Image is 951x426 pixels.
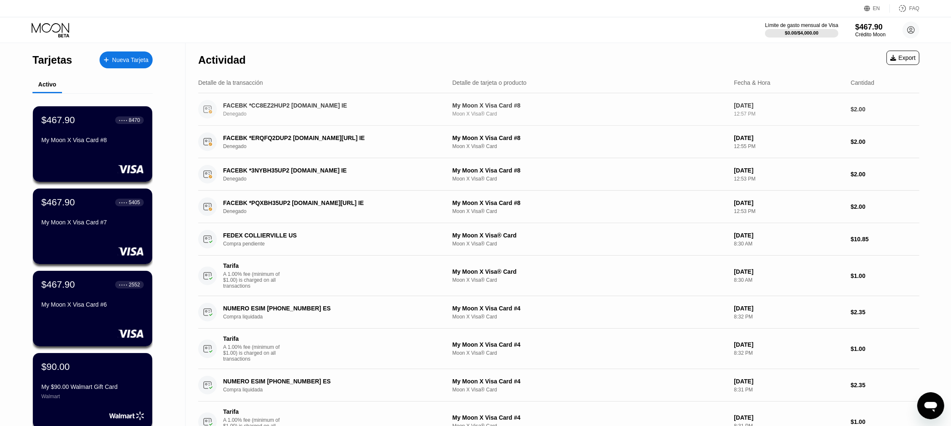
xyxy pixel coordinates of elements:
[734,176,844,182] div: 12:53 PM
[198,369,919,402] div: NUMERO ESIM [PHONE_NUMBER] ESCompra liquidadaMy Moon X Visa Card #4Moon X Visa® Card[DATE]8:31 PM...
[917,392,944,419] iframe: Botón para iniciar la ventana de mensajería
[129,117,140,123] div: 8470
[851,203,919,210] div: $2.00
[119,283,127,286] div: ● ● ● ●
[41,197,75,208] div: $467.90
[223,102,430,109] div: FACEBK *CC8EZ2HUP2 [DOMAIN_NAME] IE
[851,272,919,279] div: $1.00
[223,314,446,320] div: Compra liquidada
[851,345,919,352] div: $1.00
[851,106,919,113] div: $2.00
[453,241,727,247] div: Moon X Visa® Card
[765,22,838,38] div: Límite de gasto mensual de Visa$0.00/$4,000.00
[453,232,727,239] div: My Moon X Visa® Card
[223,135,430,141] div: FACEBK *ERQFQ2DUP2 [DOMAIN_NAME][URL] IE
[41,301,144,308] div: My Moon X Visa Card #6
[198,54,246,66] div: Actividad
[119,201,127,204] div: ● ● ● ●
[909,5,919,11] div: FAQ
[851,171,919,178] div: $2.00
[734,135,844,141] div: [DATE]
[198,191,919,223] div: FACEBK *PQXBH35UP2 [DOMAIN_NAME][URL] IEDenegadoMy Moon X Visa Card #8Moon X Visa® Card[DATE]12:5...
[453,414,727,421] div: My Moon X Visa Card #4
[734,200,844,206] div: [DATE]
[453,102,727,109] div: My Moon X Visa Card #8
[734,241,844,247] div: 8:30 AM
[734,268,844,275] div: [DATE]
[223,262,282,269] div: Tarifa
[198,329,919,369] div: TarifaA 1.00% fee (minimum of $1.00) is charged on all transactionsMy Moon X Visa Card #4Moon X V...
[453,268,727,275] div: My Moon X Visa® Card
[734,167,844,174] div: [DATE]
[864,4,890,13] div: EN
[41,361,70,372] div: $90.00
[453,387,727,393] div: Moon X Visa® Card
[453,176,727,182] div: Moon X Visa® Card
[453,378,727,385] div: My Moon X Visa Card #4
[198,158,919,191] div: FACEBK *3NYBH35UP2 [DOMAIN_NAME] IEDenegadoMy Moon X Visa Card #8Moon X Visa® Card[DATE]12:53 PM$...
[223,408,282,415] div: Tarifa
[41,279,75,290] div: $467.90
[223,232,430,239] div: FEDEX COLLIERVILLE US
[41,115,75,126] div: $467.90
[734,305,844,312] div: [DATE]
[223,200,430,206] div: FACEBK *PQXBH35UP2 [DOMAIN_NAME][URL] IE
[223,305,430,312] div: NUMERO ESIM [PHONE_NUMBER] ES
[198,93,919,126] div: FACEBK *CC8EZ2HUP2 [DOMAIN_NAME] IEDenegadoMy Moon X Visa Card #8Moon X Visa® Card[DATE]12:57 PM$...
[112,57,148,64] div: Nueva Tarjeta
[223,344,286,362] div: A 1.00% fee (minimum of $1.00) is charged on all transactions
[873,5,880,11] div: EN
[855,32,886,38] div: Crédito Moon
[851,418,919,425] div: $1.00
[223,387,446,393] div: Compra liquidada
[765,22,838,28] div: Límite de gasto mensual de Visa
[223,167,430,174] div: FACEBK *3NYBH35UP2 [DOMAIN_NAME] IE
[129,200,140,205] div: 5405
[453,341,727,348] div: My Moon X Visa Card #4
[785,30,819,35] div: $0.00 / $4,000.00
[119,119,127,121] div: ● ● ● ●
[223,241,446,247] div: Compra pendiente
[734,387,844,393] div: 8:31 PM
[33,106,152,182] div: $467.90● ● ● ●8470My Moon X Visa Card #8
[734,414,844,421] div: [DATE]
[851,236,919,243] div: $10.85
[851,382,919,388] div: $2.35
[734,314,844,320] div: 8:32 PM
[453,167,727,174] div: My Moon X Visa Card #8
[223,143,446,149] div: Denegado
[453,111,727,117] div: Moon X Visa® Card
[453,277,727,283] div: Moon X Visa® Card
[198,296,919,329] div: NUMERO ESIM [PHONE_NUMBER] ESCompra liquidadaMy Moon X Visa Card #4Moon X Visa® Card[DATE]8:32 PM...
[851,79,874,86] div: Cantidad
[453,200,727,206] div: My Moon X Visa Card #8
[453,143,727,149] div: Moon X Visa® Card
[734,102,844,109] div: [DATE]
[223,378,430,385] div: NUMERO ESIM [PHONE_NUMBER] ES
[890,54,916,61] div: Export
[734,277,844,283] div: 8:30 AM
[453,79,527,86] div: Detalle de tarjeta o producto
[223,111,446,117] div: Denegado
[223,335,282,342] div: Tarifa
[198,126,919,158] div: FACEBK *ERQFQ2DUP2 [DOMAIN_NAME][URL] IEDenegadoMy Moon X Visa Card #8Moon X Visa® Card[DATE]12:5...
[453,135,727,141] div: My Moon X Visa Card #8
[100,51,153,68] div: Nueva Tarjeta
[734,208,844,214] div: 12:53 PM
[453,350,727,356] div: Moon X Visa® Card
[855,23,886,32] div: $467.90
[33,271,152,346] div: $467.90● ● ● ●2552My Moon X Visa Card #6
[33,189,152,264] div: $467.90● ● ● ●5405My Moon X Visa Card #7
[855,23,886,38] div: $467.90Crédito Moon
[41,394,144,399] div: Walmart
[734,79,770,86] div: Fecha & Hora
[734,143,844,149] div: 12:55 PM
[223,208,446,214] div: Denegado
[38,81,57,88] div: Activo
[129,282,140,288] div: 2552
[734,111,844,117] div: 12:57 PM
[734,378,844,385] div: [DATE]
[453,305,727,312] div: My Moon X Visa Card #4
[734,232,844,239] div: [DATE]
[198,256,919,296] div: TarifaA 1.00% fee (minimum of $1.00) is charged on all transactionsMy Moon X Visa® CardMoon X Vis...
